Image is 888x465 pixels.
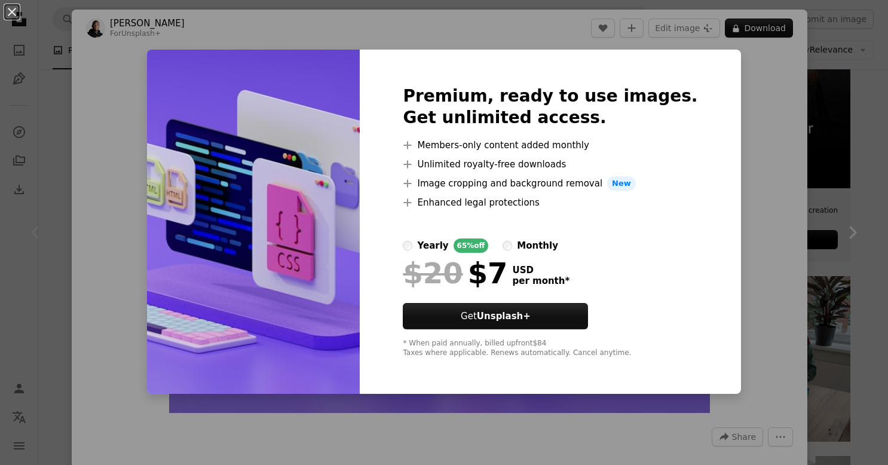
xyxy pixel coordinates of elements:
li: Image cropping and background removal [403,176,697,191]
li: Enhanced legal protections [403,195,697,210]
span: $20 [403,258,463,289]
div: * When paid annually, billed upfront $84 Taxes where applicable. Renews automatically. Cancel any... [403,339,697,358]
div: $7 [403,258,507,289]
img: premium_photo-1721080251127-76315300cc5c [147,50,360,394]
span: USD [512,265,569,276]
div: monthly [517,238,558,253]
li: Members-only content added monthly [403,138,697,152]
strong: Unsplash+ [477,311,531,322]
div: 65% off [454,238,489,253]
span: New [607,176,636,191]
li: Unlimited royalty-free downloads [403,157,697,172]
input: yearly65%off [403,241,412,250]
h2: Premium, ready to use images. Get unlimited access. [403,85,697,129]
input: monthly [503,241,512,250]
div: yearly [417,238,448,253]
span: per month * [512,276,569,286]
button: GetUnsplash+ [403,303,588,329]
